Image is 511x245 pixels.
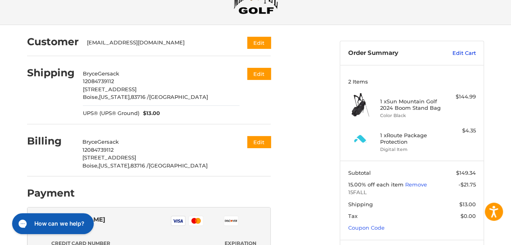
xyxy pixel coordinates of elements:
span: Boise, [82,162,99,169]
span: Shipping [348,201,373,207]
span: 15FALL [348,188,476,197]
span: 83716 / [130,162,149,169]
div: [EMAIL_ADDRESS][DOMAIN_NAME] [87,39,232,47]
button: Edit [247,136,271,148]
h3: 2 Items [348,78,476,85]
span: [US_STATE], [99,94,131,100]
button: Edit [247,68,271,80]
h4: 1 x Sun Mountain Golf 2024 Boom Stand Bag [380,98,442,111]
span: [GEOGRAPHIC_DATA] [149,94,208,100]
span: 83716 / [131,94,149,100]
span: -$21.75 [458,181,476,188]
h2: Payment [27,187,75,199]
span: [STREET_ADDRESS] [83,86,137,92]
a: Edit Cart [435,49,476,57]
span: $13.00 [459,201,476,207]
a: Remove [405,181,427,188]
h4: 1 x Route Package Protection [380,132,442,145]
span: $0.00 [461,213,476,219]
span: Tax [348,213,357,219]
span: Subtotal [348,170,371,176]
h2: Shipping [27,67,75,79]
span: UPS® (UPS® Ground) [83,109,139,117]
div: $4.35 [444,127,476,135]
h2: Customer [27,36,79,48]
li: Digital Item [380,146,442,153]
li: Color Black [380,112,442,119]
span: 15.00% off each item [348,181,405,188]
span: $13.00 [139,109,160,117]
span: $149.34 [456,170,476,176]
iframe: Gorgias live chat messenger [8,210,96,237]
a: Coupon Code [348,224,385,231]
span: [STREET_ADDRESS] [82,154,136,161]
span: Gersack [97,138,119,145]
h2: Billing [27,135,74,147]
span: Bryce [82,138,97,145]
h3: Order Summary [348,49,435,57]
span: Bryce [83,70,98,77]
span: Gersack [98,70,119,77]
span: [GEOGRAPHIC_DATA] [149,162,208,169]
button: Edit [247,37,271,48]
span: [US_STATE], [99,162,130,169]
span: 12084739112 [82,147,114,153]
span: 12084739112 [83,78,114,84]
div: $144.99 [444,93,476,101]
span: Boise, [83,94,99,100]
